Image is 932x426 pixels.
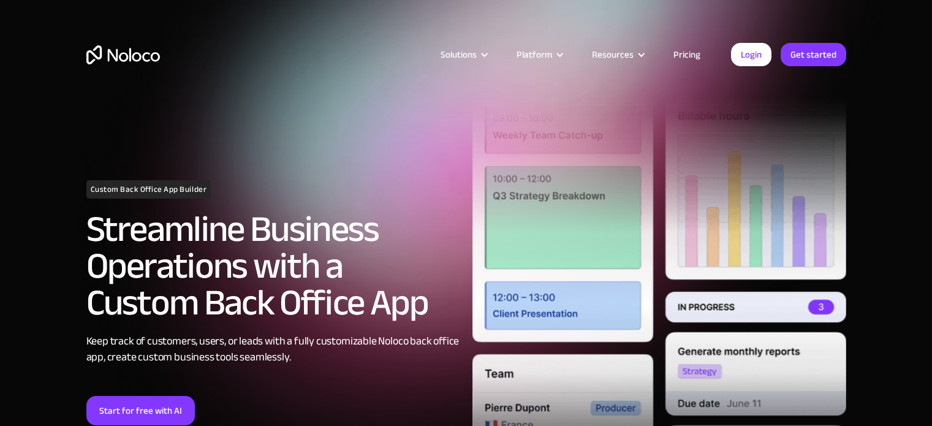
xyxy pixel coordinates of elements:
a: home [86,45,160,64]
div: Platform [501,47,577,63]
div: Resources [577,47,658,63]
a: Login [731,43,771,66]
div: Keep track of customers, users, or leads with a fully customizable Noloco back office app, create... [86,333,460,365]
div: Solutions [425,47,501,63]
div: Platform [517,47,552,63]
div: Resources [592,47,634,63]
h2: Streamline Business Operations with a Custom Back Office App [86,211,460,321]
h1: Custom Back Office App Builder [86,180,211,199]
a: Start for free with AI [86,396,195,425]
a: Pricing [658,47,716,63]
a: Get started [781,43,846,66]
div: Solutions [441,47,477,63]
